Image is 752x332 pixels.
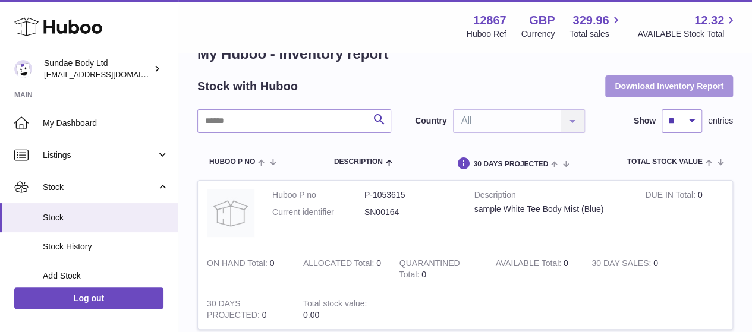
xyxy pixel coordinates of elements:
strong: Total stock value [303,299,367,311]
button: Download Inventory Report [605,75,733,97]
strong: 30 DAYS PROJECTED [207,299,262,322]
span: Total sales [569,29,622,40]
strong: ON HAND Total [207,258,270,271]
strong: Description [474,189,628,204]
td: 0 [198,249,294,289]
label: Show [634,115,656,127]
strong: GBP [529,12,555,29]
a: 329.96 Total sales [569,12,622,40]
span: Total stock value [627,158,703,166]
strong: 12867 [473,12,506,29]
div: Currency [521,29,555,40]
span: entries [708,115,733,127]
strong: 30 DAY SALES [591,258,653,271]
span: Description [334,158,383,166]
strong: QUARANTINED Total [399,258,460,282]
h1: My Huboo - Inventory report [197,45,733,64]
img: product image [207,189,254,237]
span: 0 [421,270,426,279]
span: 329.96 [572,12,609,29]
dt: Huboo P no [272,189,364,201]
div: sample White Tee Body Mist (Blue) [474,204,628,215]
strong: DUE IN Total [645,190,697,203]
td: 0 [198,289,294,330]
h2: Stock with Huboo [197,78,298,94]
dt: Current identifier [272,207,364,218]
span: Huboo P no [209,158,255,166]
span: [EMAIL_ADDRESS][DOMAIN_NAME] [44,69,175,79]
dd: P-1053615 [364,189,457,201]
dd: SN00164 [364,207,457,218]
span: Listings [43,150,156,161]
label: Country [415,115,447,127]
span: Stock History [43,241,169,252]
td: 0 [583,249,679,289]
img: kirstie@sundaebody.com [14,60,32,78]
span: Stock [43,182,156,193]
td: 0 [294,249,391,289]
a: 12.32 AVAILABLE Stock Total [637,12,738,40]
div: Huboo Ref [467,29,506,40]
td: 0 [486,249,583,289]
span: AVAILABLE Stock Total [637,29,738,40]
span: 30 DAYS PROJECTED [473,160,548,168]
span: My Dashboard [43,118,169,129]
span: Add Stock [43,270,169,282]
a: Log out [14,287,163,309]
span: 0.00 [303,310,319,320]
td: 0 [636,181,732,249]
strong: AVAILABLE Total [495,258,563,271]
span: Stock [43,212,169,223]
strong: ALLOCATED Total [303,258,376,271]
span: 12.32 [694,12,724,29]
div: Sundae Body Ltd [44,58,151,80]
